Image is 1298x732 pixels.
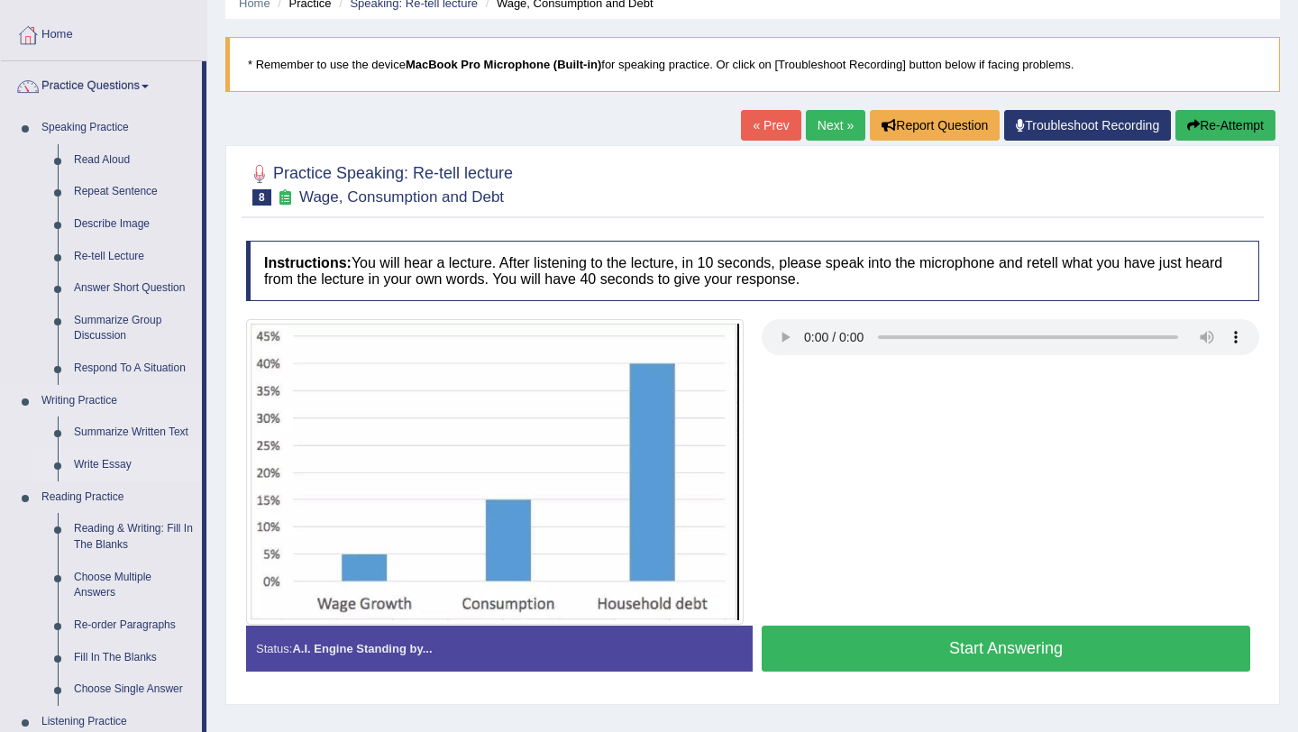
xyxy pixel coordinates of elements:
a: Repeat Sentence [66,176,202,208]
a: Answer Short Question [66,272,202,305]
b: Instructions: [264,255,352,270]
small: Exam occurring question [276,189,295,206]
a: « Prev [741,110,800,141]
span: 8 [252,189,271,206]
a: Reading & Writing: Fill In The Blanks [66,513,202,561]
a: Summarize Group Discussion [66,305,202,352]
a: Summarize Written Text [66,416,202,449]
a: Read Aloud [66,144,202,177]
b: MacBook Pro Microphone (Built-in) [406,58,601,71]
a: Troubleshoot Recording [1004,110,1171,141]
a: Re-order Paragraphs [66,609,202,642]
h2: Practice Speaking: Re-tell lecture [246,160,513,206]
button: Start Answering [762,626,1250,672]
blockquote: * Remember to use the device for speaking practice. Or click on [Troubleshoot Recording] button b... [225,37,1280,92]
button: Re-Attempt [1175,110,1275,141]
a: Practice Questions [1,61,202,106]
a: Write Essay [66,449,202,481]
a: Home [1,10,206,55]
a: Fill In The Blanks [66,642,202,674]
small: Wage, Consumption and Debt [299,188,504,206]
strong: A.I. Engine Standing by... [292,642,432,655]
a: Speaking Practice [33,112,202,144]
a: Respond To A Situation [66,352,202,385]
h4: You will hear a lecture. After listening to the lecture, in 10 seconds, please speak into the mic... [246,241,1259,301]
button: Report Question [870,110,1000,141]
a: Describe Image [66,208,202,241]
a: Choose Single Answer [66,673,202,706]
a: Re-tell Lecture [66,241,202,273]
a: Next » [806,110,865,141]
a: Writing Practice [33,385,202,417]
a: Reading Practice [33,481,202,514]
div: Status: [246,626,753,672]
a: Choose Multiple Answers [66,562,202,609]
